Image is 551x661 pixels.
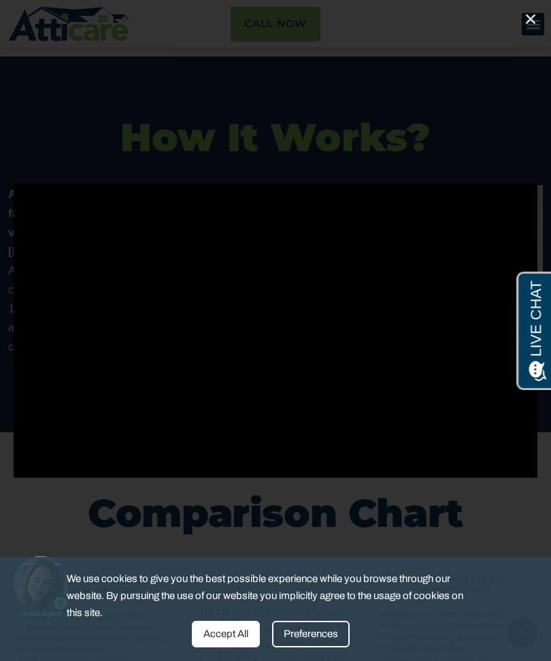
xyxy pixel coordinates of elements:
[33,11,110,28] span: Opens a chat window
[192,621,260,647] div: Accept All
[272,621,350,647] div: Preferences
[67,570,475,621] span: We use cookies to give you the best possible experience while you browse through our website. By ...
[7,552,75,620] iframe: Chat Invitation
[520,9,541,29] a: Close (Esc)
